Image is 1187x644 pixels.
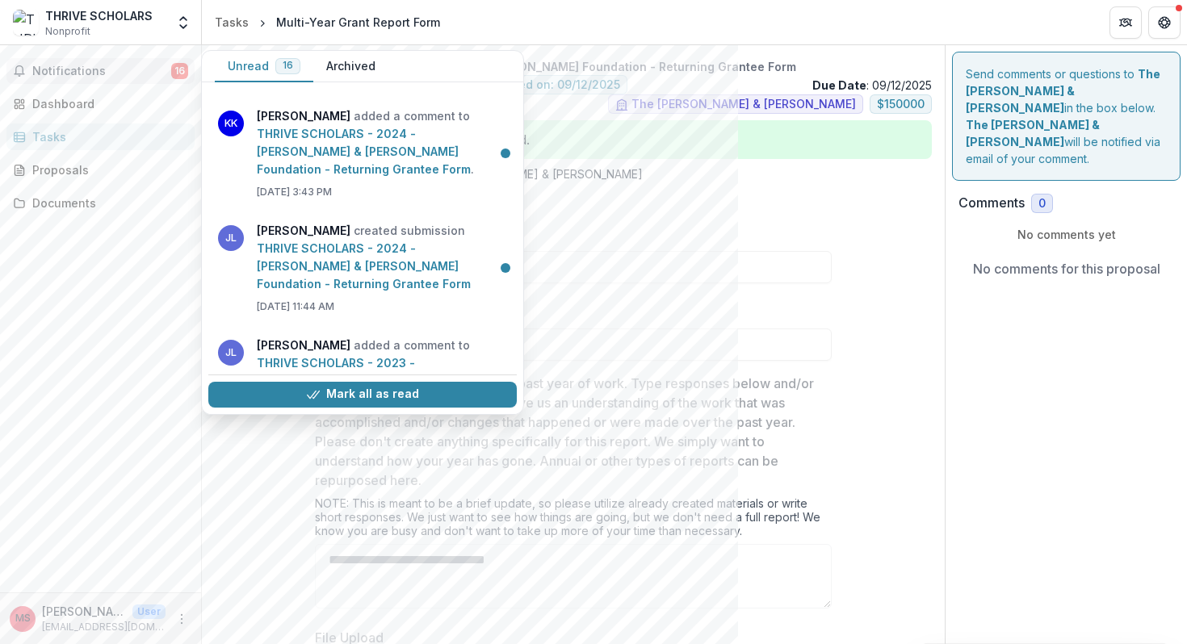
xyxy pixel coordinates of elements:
span: 0 [1038,197,1046,211]
p: : [PERSON_NAME] from The [PERSON_NAME] & [PERSON_NAME] [228,165,919,182]
a: THRIVE SCHOLARS - 2024 - [PERSON_NAME] & [PERSON_NAME] Foundation - Returning Grantee Form [257,241,471,291]
p: created submission [257,222,507,293]
button: Archived [313,51,388,82]
div: Proposals [32,161,182,178]
nav: breadcrumb [208,10,447,34]
a: Documents [6,190,195,216]
p: added a comment to . [257,107,507,178]
span: Nonprofit [45,24,90,39]
span: Submitted on: 09/12/2025 [476,78,620,92]
button: Unread [215,51,313,82]
button: Mark all as read [208,382,517,408]
div: Dashboard [32,95,182,112]
p: THRIVE SCHOLARS - 2024 - [PERSON_NAME] & [PERSON_NAME] Foundation - Returning Grantee Form [215,58,932,75]
p: User [132,604,166,619]
a: THRIVE SCHOLARS - 2023 - [PERSON_NAME] & [PERSON_NAME] Foundation - Returning Grantee Form [257,356,471,405]
div: Documents [32,194,182,211]
div: Tasks [215,14,249,31]
span: $ 150000 [877,98,925,111]
img: THRIVE SCHOLARS [13,10,39,36]
p: : 09/12/2025 [812,77,932,94]
span: Notifications [32,65,171,78]
strong: Due Date [812,78,866,92]
div: NOTE: This is meant to be a brief update, so please utilize already created materials or write sh... [315,496,832,544]
strong: The [PERSON_NAME] & [PERSON_NAME] [966,118,1100,148]
button: Open entity switcher [172,6,195,39]
strong: The [PERSON_NAME] & [PERSON_NAME] [966,67,1160,115]
div: Tasks [32,128,182,145]
button: Notifications16 [6,58,195,84]
div: Martha Sanchez [15,613,31,624]
textarea: To enrich screen reader interactions, please activate Accessibility in Grammarly extension settings [315,544,832,608]
button: More [172,609,191,629]
h2: Comments [958,195,1025,211]
div: Multi-Year Grant Report Form [276,14,440,31]
a: Dashboard [6,90,195,117]
span: The [PERSON_NAME] & [PERSON_NAME] [631,98,856,111]
div: Task is completed! No further action needed. [215,120,932,159]
span: 16 [283,60,293,71]
p: added a comment to . [257,337,507,408]
div: THRIVE SCHOLARS [45,7,153,24]
button: Partners [1109,6,1142,39]
a: THRIVE SCHOLARS - 2024 - [PERSON_NAME] & [PERSON_NAME] Foundation - Returning Grantee Form [257,127,471,176]
p: [EMAIL_ADDRESS][DOMAIN_NAME] [42,620,166,634]
p: Please provide an update for the past year of work. Type responses below and/or upload any docume... [315,374,822,490]
p: [PERSON_NAME] [42,603,126,620]
a: Tasks [208,10,255,34]
div: Send comments or questions to in the box below. will be notified via email of your comment. [952,52,1181,181]
p: No comments yet [958,226,1174,243]
a: Tasks [6,123,195,150]
span: 16 [171,63,188,79]
p: No comments for this proposal [973,259,1160,278]
button: Get Help [1148,6,1181,39]
a: Proposals [6,157,195,183]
